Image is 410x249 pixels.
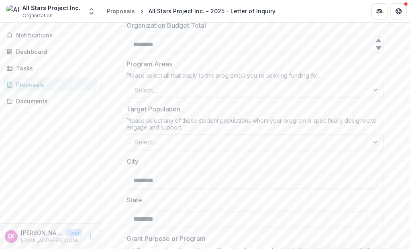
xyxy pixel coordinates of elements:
[3,78,97,91] a: Proposals
[104,5,138,17] a: Proposals
[391,3,407,19] button: Get Help
[22,4,80,12] div: All Stars Project Inc.
[21,237,82,244] p: [EMAIL_ADDRESS][DOMAIN_NAME]
[66,229,82,237] p: User
[8,234,14,239] div: Emily Kehoe
[16,32,94,39] span: Notifications
[127,234,206,244] p: Grant Purpose or Program
[127,21,206,30] p: Organization Budget Total
[3,95,97,108] a: Documents
[104,5,279,17] nav: breadcrumb
[127,72,384,82] div: Please select all that apply to the program(s) you're seeking funding for.
[3,45,97,58] a: Dashboard
[16,64,90,72] div: Tasks
[107,7,135,15] div: Proposals
[16,80,90,89] div: Proposals
[127,157,139,167] p: City
[3,62,97,75] a: Tasks
[86,232,95,241] button: More
[21,228,63,237] p: [PERSON_NAME]
[127,105,181,114] p: Target Population
[127,195,143,205] p: State
[127,59,173,69] p: Program Areas
[16,97,90,105] div: Documents
[6,5,19,18] img: All Stars Project Inc.
[3,29,97,42] button: Notifications
[22,12,53,19] span: Organization
[86,3,97,19] button: Open entity switcher
[16,47,90,56] div: Dashboard
[149,7,275,15] div: All Stars Project Inc. - 2025 - Letter of Inquiry
[371,3,388,19] button: Partners
[127,117,384,134] div: Please select any of these student populations whom your program is specifically designed to enga...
